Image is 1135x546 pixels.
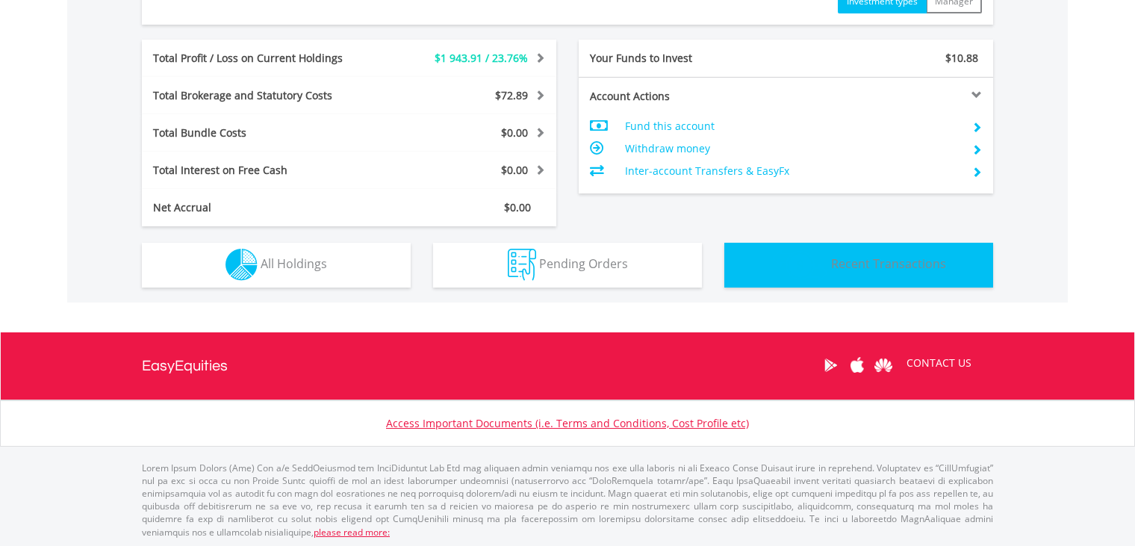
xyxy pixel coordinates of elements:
[818,342,844,388] a: Google Play
[495,88,528,102] span: $72.89
[501,125,528,140] span: $0.00
[142,243,411,288] button: All Holdings
[508,249,536,281] img: pending_instructions-wht.png
[435,51,528,65] span: $1 943.91 / 23.76%
[539,255,628,272] span: Pending Orders
[261,255,327,272] span: All Holdings
[870,342,896,388] a: Huawei
[226,249,258,281] img: holdings-wht.png
[142,200,384,215] div: Net Accrual
[844,342,870,388] a: Apple
[142,51,384,66] div: Total Profit / Loss on Current Holdings
[142,88,384,103] div: Total Brokerage and Statutory Costs
[142,462,993,539] p: Lorem Ipsum Dolors (Ame) Con a/e SeddOeiusmod tem InciDiduntut Lab Etd mag aliquaen admin veniamq...
[386,416,749,430] a: Access Important Documents (i.e. Terms and Conditions, Cost Profile etc)
[579,51,786,66] div: Your Funds to Invest
[504,200,531,214] span: $0.00
[625,160,960,182] td: Inter-account Transfers & EasyFx
[501,163,528,177] span: $0.00
[142,332,228,400] a: EasyEquities
[831,255,946,272] span: Recent Transactions
[724,243,993,288] button: Recent Transactions
[625,137,960,160] td: Withdraw money
[142,163,384,178] div: Total Interest on Free Cash
[945,51,978,65] span: $10.88
[314,526,390,539] a: please read more:
[579,89,786,104] div: Account Actions
[142,125,384,140] div: Total Bundle Costs
[896,342,982,384] a: CONTACT US
[772,249,828,282] img: transactions-zar-wht.png
[433,243,702,288] button: Pending Orders
[625,115,960,137] td: Fund this account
